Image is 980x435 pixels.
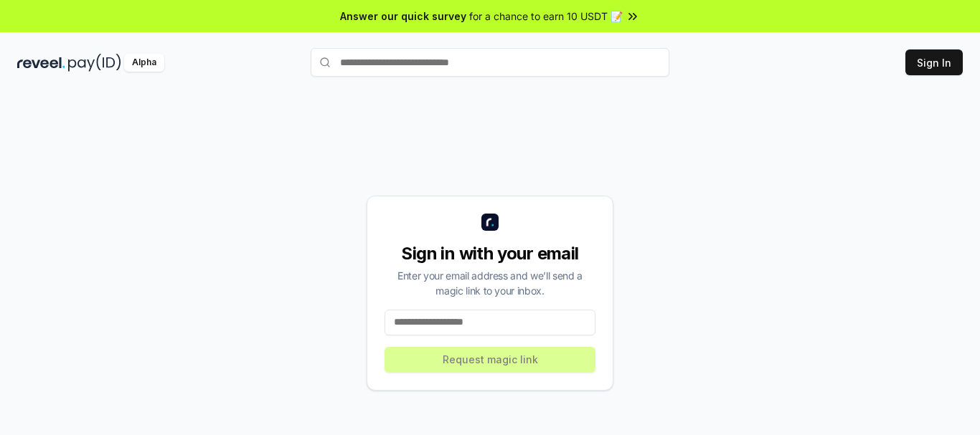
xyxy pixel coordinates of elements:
span: Answer our quick survey [340,9,466,24]
div: Sign in with your email [385,242,595,265]
img: logo_small [481,214,499,231]
span: for a chance to earn 10 USDT 📝 [469,9,623,24]
img: pay_id [68,54,121,72]
div: Alpha [124,54,164,72]
div: Enter your email address and we’ll send a magic link to your inbox. [385,268,595,298]
button: Sign In [905,49,963,75]
img: reveel_dark [17,54,65,72]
